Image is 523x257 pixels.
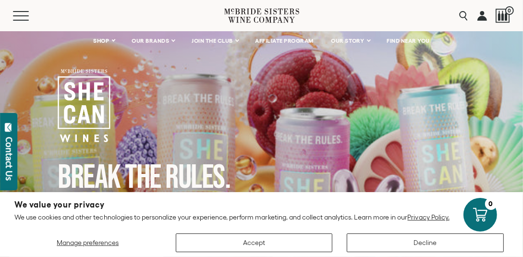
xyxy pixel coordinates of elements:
a: SHOP [87,31,121,50]
span: OUR BRANDS [132,37,169,44]
p: We use cookies and other technologies to personalize your experience, perform marketing, and coll... [14,213,509,221]
button: Manage preferences [14,233,161,252]
span: Rules. [165,158,230,198]
button: Decline [347,233,504,252]
h2: We value your privacy [14,201,509,209]
div: Contact Us [4,137,14,181]
a: AFFILIATE PROGRAM [249,31,320,50]
span: OUR STORY [331,37,365,44]
button: Accept [176,233,333,252]
span: SHOP [93,37,109,44]
span: the [125,158,161,198]
span: Break [58,158,121,198]
span: FIND NEAR YOU [387,37,430,44]
span: AFFILIATE PROGRAM [255,37,314,44]
a: FIND NEAR YOU [381,31,437,50]
a: OUR BRANDS [125,31,181,50]
span: 0 [505,6,514,15]
a: OUR STORY [325,31,376,50]
a: JOIN THE CLUB [185,31,244,50]
button: Mobile Menu Trigger [13,11,48,21]
a: Privacy Policy. [408,213,450,221]
span: Manage preferences [57,239,119,246]
div: 0 [485,198,497,210]
span: JOIN THE CLUB [192,37,233,44]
